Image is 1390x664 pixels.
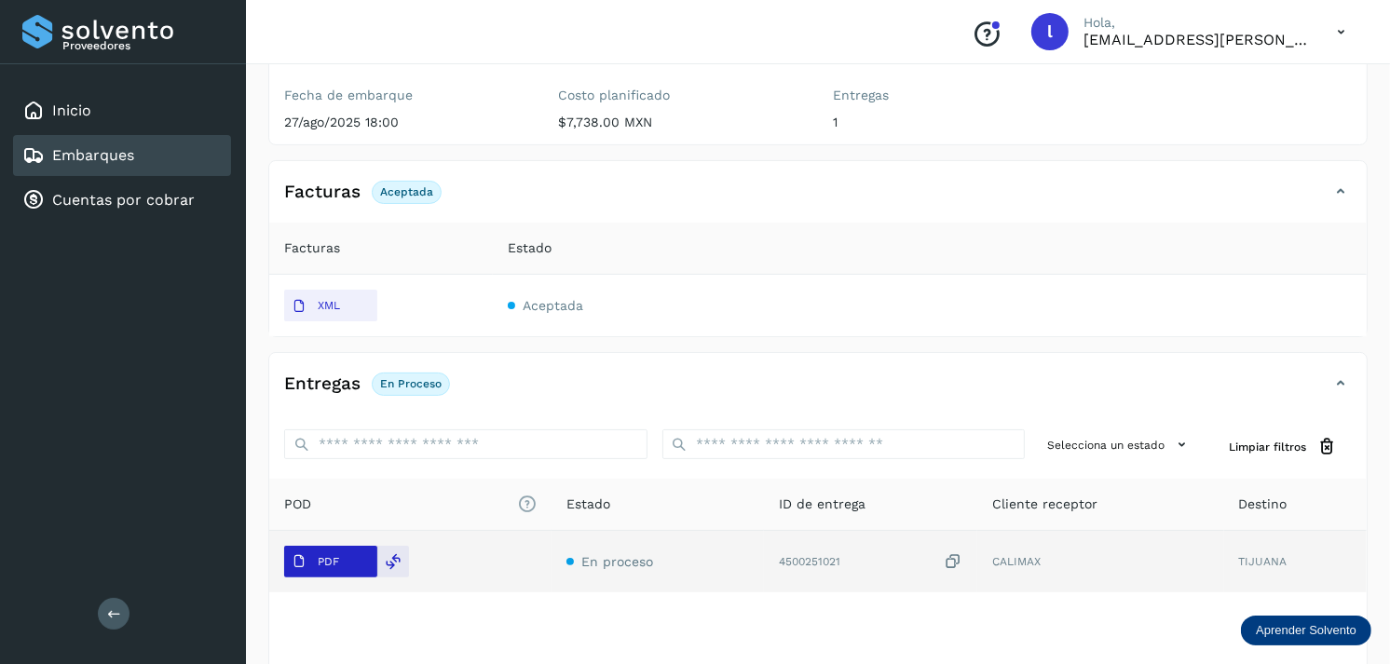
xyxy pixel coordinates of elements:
[377,546,409,577] div: Reemplazar POD
[1083,15,1307,31] p: Hola,
[1214,429,1352,464] button: Limpiar filtros
[581,554,653,569] span: En proceso
[523,298,583,313] span: Aceptada
[380,185,433,198] p: Aceptada
[13,90,231,131] div: Inicio
[992,495,1097,514] span: Cliente receptor
[284,182,361,203] h4: Facturas
[779,495,865,514] span: ID de entrega
[318,555,339,568] p: PDF
[1040,429,1199,460] button: Selecciona un estado
[284,238,340,258] span: Facturas
[1083,31,1307,48] p: lauraamalia.castillo@xpertal.com
[284,373,361,395] h4: Entregas
[1224,531,1367,592] td: TIJUANA
[52,191,195,209] a: Cuentas por cobrar
[833,115,1078,130] p: 1
[269,368,1367,414] div: EntregasEn proceso
[62,39,224,52] p: Proveedores
[779,552,961,572] div: 4500251021
[508,238,552,258] span: Estado
[380,377,442,390] p: En proceso
[1256,623,1356,638] p: Aprender Solvento
[52,146,134,164] a: Embarques
[284,115,529,130] p: 27/ago/2025 18:00
[559,115,804,130] p: $7,738.00 MXN
[566,495,610,514] span: Estado
[1239,495,1288,514] span: Destino
[13,180,231,221] div: Cuentas por cobrar
[52,102,91,119] a: Inicio
[284,290,377,321] button: XML
[1229,439,1306,455] span: Limpiar filtros
[284,495,537,514] span: POD
[1241,616,1371,645] div: Aprender Solvento
[833,88,1078,103] label: Entregas
[13,135,231,176] div: Embarques
[977,531,1224,592] td: CALIMAX
[284,88,529,103] label: Fecha de embarque
[559,88,804,103] label: Costo planificado
[269,176,1367,223] div: FacturasAceptada
[284,546,377,577] button: PDF
[318,299,340,312] p: XML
